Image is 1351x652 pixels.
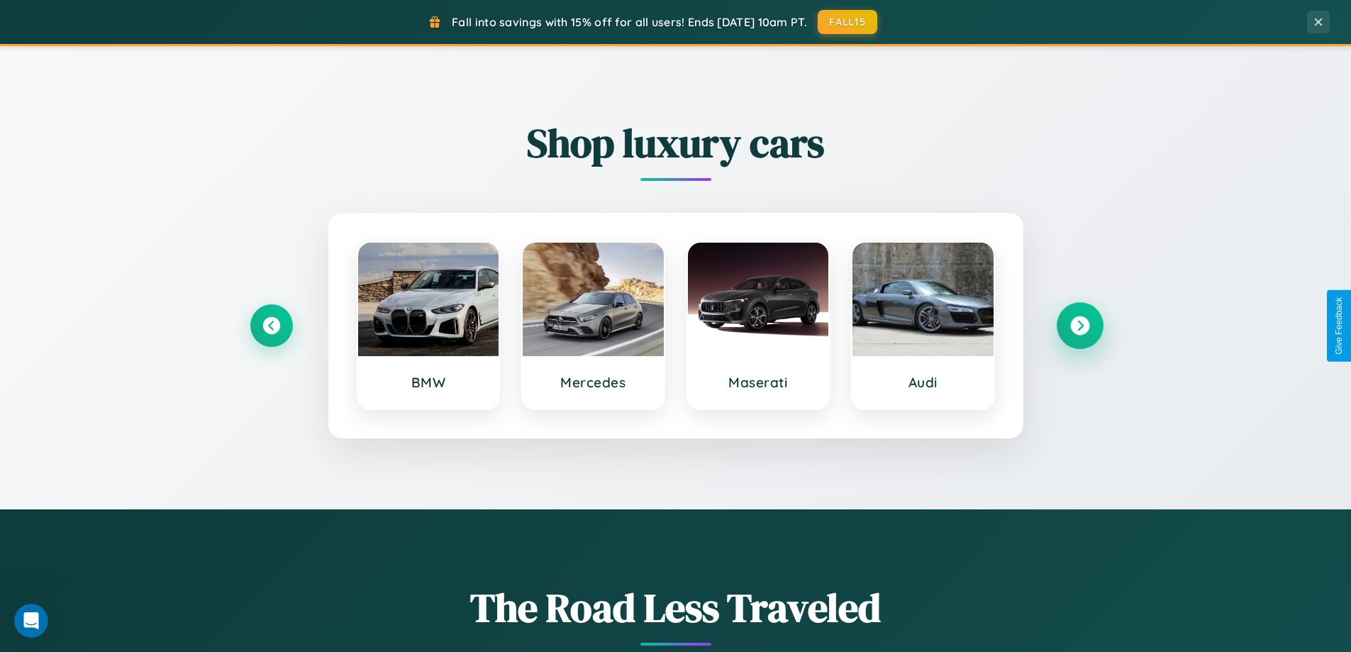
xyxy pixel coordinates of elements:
[250,116,1101,170] h2: Shop luxury cars
[372,374,485,391] h3: BMW
[250,580,1101,635] h1: The Road Less Traveled
[537,374,650,391] h3: Mercedes
[818,10,877,34] button: FALL15
[702,374,815,391] h3: Maserati
[867,374,979,391] h3: Audi
[14,604,48,638] iframe: Intercom live chat
[452,15,807,29] span: Fall into savings with 15% off for all users! Ends [DATE] 10am PT.
[1334,297,1344,355] div: Give Feedback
